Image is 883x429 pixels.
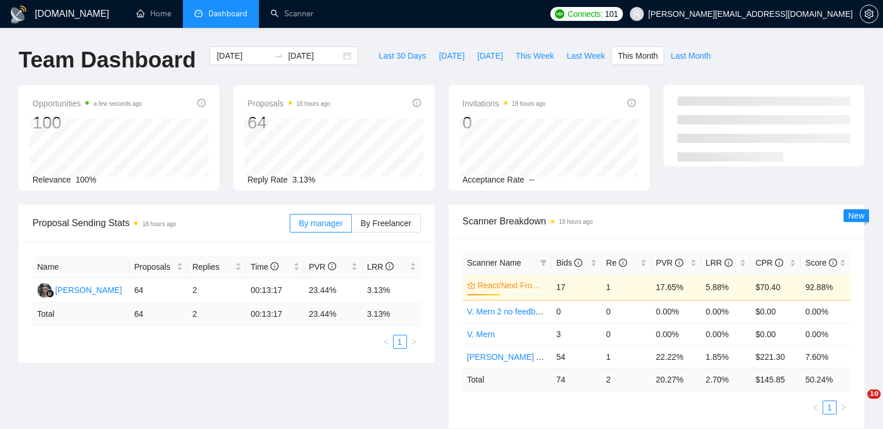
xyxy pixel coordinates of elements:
button: [DATE] [471,47,509,65]
span: info-circle [385,262,394,270]
span: Last 30 Days [379,49,426,62]
button: right [407,335,421,349]
button: This Month [611,47,664,65]
span: Acceptance Rate [463,175,525,184]
span: [DATE] [439,49,464,62]
span: Scanner Breakdown [463,214,851,228]
iframe: Intercom live chat [844,389,871,417]
td: 2 [188,278,246,303]
td: 17.65% [651,274,701,300]
li: Next Page [837,401,850,414]
span: Relevance [33,175,71,184]
td: 64 [129,303,188,326]
td: Total [463,368,552,391]
td: 00:13:17 [246,303,304,326]
span: 10 [867,389,881,399]
td: $221.30 [751,345,801,368]
span: left [383,338,390,345]
a: homeHome [136,9,171,19]
td: 2 [188,303,246,326]
span: LRR [706,258,733,267]
td: 0 [552,300,601,323]
td: 5.88% [701,274,751,300]
span: CPR [755,258,783,267]
img: logo [9,5,28,24]
span: Re [606,258,627,267]
th: Proposals [129,256,188,278]
td: 50.24 % [801,368,850,391]
span: info-circle [829,259,837,267]
td: 17 [552,274,601,300]
span: Reply Rate [247,175,287,184]
a: [PERSON_NAME] Development [467,352,585,362]
button: Last Month [664,47,717,65]
span: 101 [605,8,618,20]
div: [PERSON_NAME] [55,284,122,296]
li: Next Page [407,335,421,349]
span: info-circle [619,259,627,267]
span: info-circle [328,262,336,270]
button: Last Week [560,47,611,65]
td: 54 [552,345,601,368]
td: 3.13 % [362,303,420,326]
span: PVR [309,262,336,271]
button: left [379,335,393,349]
td: 22.22% [651,345,701,368]
a: setting [860,9,878,19]
td: 1 [601,274,651,300]
td: 23.44 % [304,303,362,326]
span: -- [529,175,534,184]
button: This Week [509,47,560,65]
span: right [410,338,417,345]
td: $ 145.85 [751,368,801,391]
span: right [840,404,847,411]
span: Proposals [134,260,174,273]
span: Bids [556,258,582,267]
span: By Freelancer [361,219,411,228]
td: 23.44% [304,278,362,303]
span: info-circle [413,99,421,107]
td: $70.40 [751,274,801,300]
span: Time [251,262,279,271]
span: New [848,211,864,220]
button: left [809,401,823,414]
img: RS [37,283,52,298]
span: Dashboard [208,9,247,19]
span: swap-right [274,51,283,60]
input: Start date [217,49,269,62]
td: 3 [552,323,601,345]
td: 7.60% [801,345,850,368]
span: LRR [367,262,394,271]
span: Score [805,258,837,267]
img: gigradar-bm.png [46,289,54,298]
button: Last 30 Days [372,47,433,65]
td: 0.00% [651,300,701,323]
a: V. Mern 2 no feedback [467,307,549,316]
td: 1 [601,345,651,368]
td: 0.00% [801,300,850,323]
span: [DATE] [477,49,503,62]
td: 0.00% [801,323,850,345]
span: Last Week [567,49,605,62]
td: 0.00% [701,323,751,345]
li: 1 [823,401,837,414]
td: 0.00% [651,323,701,345]
span: Proposal Sending Stats [33,216,290,230]
td: 2.70 % [701,368,751,391]
span: Last Month [671,49,711,62]
a: RS[PERSON_NAME] [37,285,122,294]
li: Previous Page [379,335,393,349]
td: 92.88% [801,274,850,300]
td: 74 [552,368,601,391]
img: upwork-logo.png [555,9,564,19]
button: [DATE] [433,47,471,65]
div: 0 [463,112,546,134]
td: 1.85% [701,345,751,368]
td: 3.13% [362,278,420,303]
td: 0 [601,323,651,345]
button: right [837,401,850,414]
h1: Team Dashboard [19,47,196,74]
time: 18 hours ago [142,221,176,227]
td: $0.00 [751,300,801,323]
td: 00:13:17 [246,278,304,303]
